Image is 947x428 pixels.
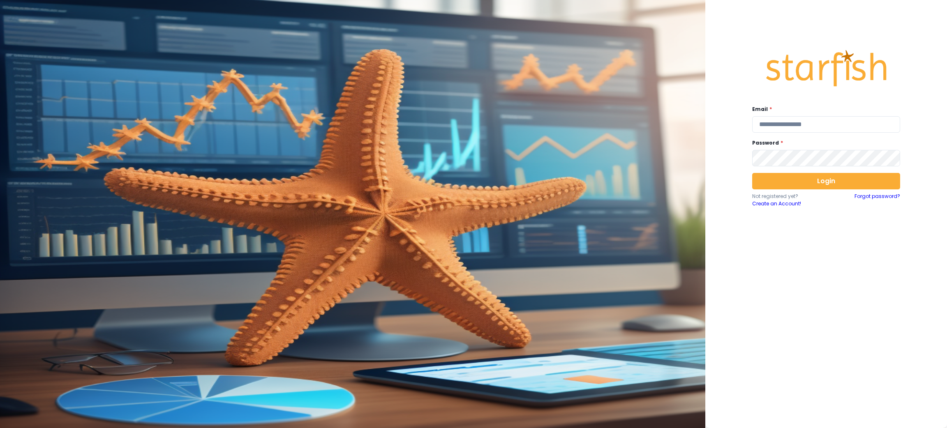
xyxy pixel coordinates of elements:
[752,193,826,200] p: Not registered yet?
[855,193,900,207] a: Forgot password?
[752,106,895,113] label: Email
[752,139,895,147] label: Password
[752,200,826,207] a: Create an Account!
[765,42,888,94] img: Logo.42cb71d561138c82c4ab.png
[752,173,900,189] button: Login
